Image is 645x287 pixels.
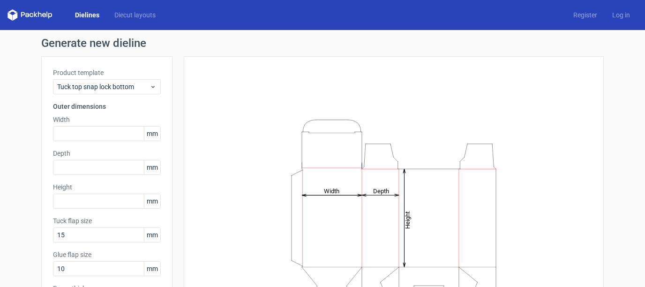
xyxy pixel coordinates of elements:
a: Log in [605,10,637,20]
h1: Generate new dieline [41,38,604,49]
label: Tuck flap size [53,216,161,226]
label: Width [53,115,161,124]
a: Dielines [67,10,107,20]
a: Diecut layouts [107,10,163,20]
tspan: Height [404,211,411,228]
span: Tuck top snap lock bottom [57,82,150,91]
span: mm [144,228,160,242]
tspan: Width [324,187,339,194]
a: Register [566,10,605,20]
label: Glue flap size [53,250,161,259]
span: mm [144,127,160,141]
label: Height [53,182,161,192]
h3: Outer dimensions [53,102,161,111]
span: mm [144,262,160,276]
label: Product template [53,68,161,77]
tspan: Depth [373,187,389,194]
label: Depth [53,149,161,158]
span: mm [144,160,160,174]
span: mm [144,194,160,208]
